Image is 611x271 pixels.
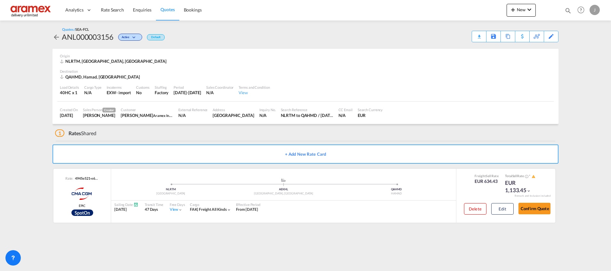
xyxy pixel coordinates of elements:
[170,202,185,207] div: Free Days
[10,3,53,17] img: dca169e0c7e311edbe1137055cab269e.png
[136,90,150,95] div: No
[53,33,60,41] md-icon: icon-arrow-left
[174,90,201,95] div: 18 Sep 2025
[509,7,533,12] span: New
[60,69,551,74] div: Destination
[206,90,233,95] div: N/A
[206,85,233,90] div: Sales Coordinator
[114,207,138,212] div: [DATE]
[134,202,138,207] md-icon: Schedules Available
[114,192,227,196] div: [GEOGRAPHIC_DATA]
[358,107,383,112] div: Search Currency
[114,187,227,192] div: NLRTM
[155,90,168,95] div: Factory Stuffing
[84,90,102,95] div: N/A
[464,203,486,215] button: Delete
[60,74,142,80] div: QAHMD, Hamad, Middle East
[575,4,590,16] div: Help
[178,208,183,212] md-icon: icon-chevron-down
[60,58,168,64] div: NLRTM, Rotterdam, Europe
[60,112,78,118] div: 18 Sep 2025
[236,202,260,207] div: Effective Period
[213,112,254,118] div: Dubai
[116,90,131,95] div: - import
[107,90,116,95] div: EXW
[227,192,340,196] div: [GEOGRAPHIC_DATA], [GEOGRAPHIC_DATA]
[227,187,340,192] div: AEKHL
[526,189,531,193] md-icon: icon-chevron-down
[475,174,499,178] div: Freight Rate
[53,32,62,42] div: icon-arrow-left
[55,130,96,137] div: Shared
[518,203,550,214] button: Confirm Quote
[113,32,144,42] div: Change Status Here
[178,112,208,118] div: N/A
[190,207,199,212] span: FAK
[60,53,551,58] div: Origin
[136,85,150,90] div: Customs
[121,107,173,112] div: Customer
[160,7,175,12] span: Quotes
[184,7,202,12] span: Bookings
[155,85,168,90] div: Stuffing
[486,174,491,178] span: Sell
[197,207,198,212] span: |
[71,209,93,216] img: CMA_CGM_Spot.png
[60,90,79,95] div: 40HC x 1
[475,31,483,37] div: Quote PDF is not available at this time
[122,35,131,41] span: Active
[131,36,139,39] md-icon: icon-chevron-down
[531,174,535,179] button: icon-alert
[528,174,531,178] span: Subject to Remarks
[227,208,231,212] md-icon: icon-chevron-down
[509,6,517,13] md-icon: icon-plus 400-fg
[174,85,201,90] div: Period
[153,113,260,118] span: Aramex International – [GEOGRAPHIC_DATA], [GEOGRAPHIC_DATA]
[79,203,86,208] span: EPIC
[55,129,64,137] span: 1
[510,194,555,198] div: Remark and Inclusion included
[107,85,131,90] div: Incoterms
[505,174,537,179] div: Total Rate
[73,176,99,181] div: 4945e521-e672-4563-b933-fab01e693a76.c7984857-aa7b-3918-a83d-79c2502a003e
[147,34,165,40] div: Default
[60,85,79,90] div: Load Details
[340,192,453,196] div: HAMAD
[239,90,270,95] div: View
[83,107,116,112] div: Sales Person
[338,107,353,112] div: CC Email
[512,174,517,178] span: Sell
[507,4,536,17] button: icon-plus 400-fgNewicon-chevron-down
[525,6,533,13] md-icon: icon-chevron-down
[575,4,586,15] span: Help
[65,59,167,64] span: NLRTM, [GEOGRAPHIC_DATA], [GEOGRAPHIC_DATA]
[60,107,78,112] div: Created On
[65,7,84,13] span: Analytics
[62,32,113,42] div: ANL000003156
[62,27,89,32] div: Quotes /SEA-FCL
[101,7,124,12] span: Rate Search
[565,7,572,14] md-icon: icon-magnify
[281,107,333,112] div: Search Reference
[65,176,74,181] span: Rate:
[102,108,116,112] span: Creator
[84,85,102,90] div: Cargo Type
[475,32,483,37] md-icon: icon-download
[213,107,254,112] div: Address
[71,209,93,216] div: Rollable available
[121,112,173,118] div: Mohamed Bazil Khan
[532,175,535,178] md-icon: icon-alert
[565,7,572,17] div: icon-magnify
[280,178,287,182] md-icon: assets/icons/custom/ship-fill.svg
[590,5,600,15] div: J
[524,174,528,179] button: Spot Rates are dynamic & can fluctuate with time
[338,112,353,118] div: N/A
[239,85,270,90] div: Terms and Condition
[358,112,383,118] div: EUR
[236,207,258,212] div: From 15 Sep 2025
[170,207,183,212] div: Viewicon-chevron-down
[145,202,163,207] div: Transit Time
[69,130,81,136] span: Rates
[486,31,501,42] div: Save As Template
[281,112,333,118] div: NLRTM to QAHMD / 18 Sep 2025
